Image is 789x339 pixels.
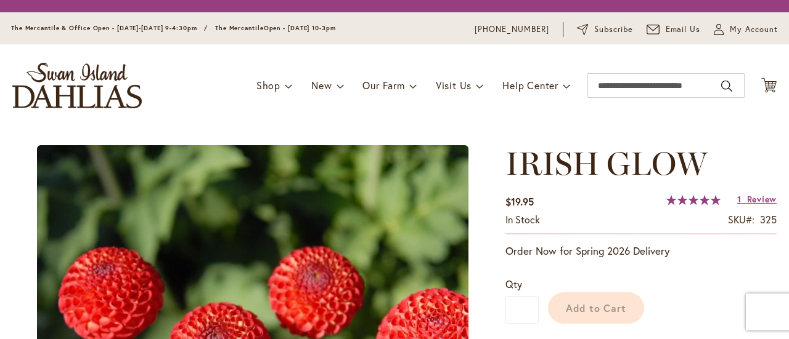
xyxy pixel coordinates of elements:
[505,144,708,183] span: IRISH GLOW
[502,79,558,92] span: Help Center
[12,63,142,108] a: store logo
[362,79,404,92] span: Our Farm
[737,193,777,205] a: 1 Review
[475,23,549,36] a: [PHONE_NUMBER]
[505,195,534,208] span: $19.95
[647,23,701,36] a: Email Us
[11,24,264,32] span: The Mercantile & Office Open - [DATE]-[DATE] 9-4:30pm / The Mercantile
[721,76,732,96] button: Search
[666,23,701,36] span: Email Us
[747,193,777,205] span: Review
[505,244,777,258] p: Order Now for Spring 2026 Delivery
[730,23,778,36] span: My Account
[264,24,336,32] span: Open - [DATE] 10-3pm
[577,23,633,36] a: Subscribe
[505,277,522,290] span: Qty
[737,193,742,205] span: 1
[594,23,633,36] span: Subscribe
[311,79,332,92] span: New
[505,213,540,227] div: Availability
[728,213,754,226] strong: SKU
[760,213,777,227] div: 325
[505,213,540,226] span: In stock
[714,23,778,36] button: My Account
[436,79,472,92] span: Visit Us
[666,195,721,205] div: 100%
[256,79,280,92] span: Shop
